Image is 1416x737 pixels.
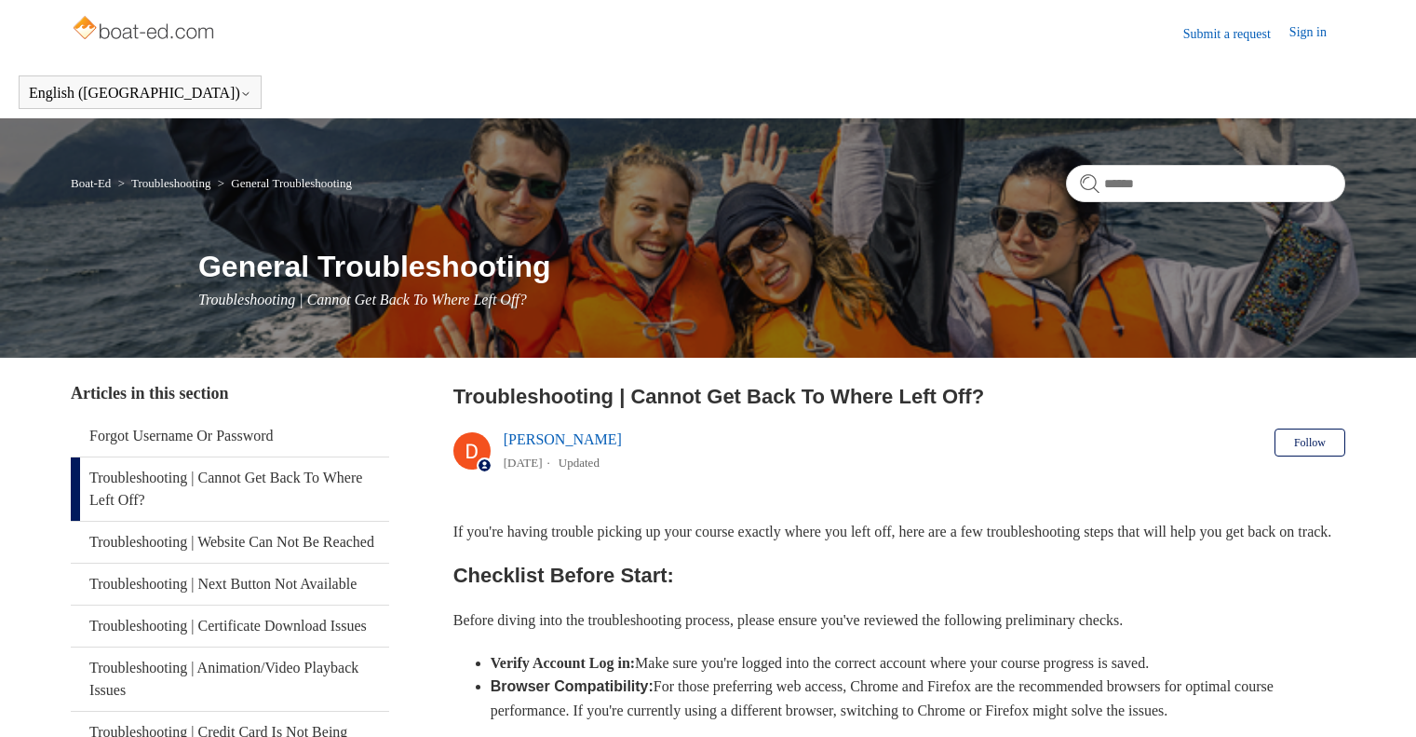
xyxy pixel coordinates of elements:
[71,457,389,521] a: Troubleshooting | Cannot Get Back To Where Left Off?
[71,11,219,48] img: Boat-Ed Help Center home page
[1274,429,1345,457] button: Follow Article
[71,176,111,190] a: Boat-Ed
[504,456,543,470] time: 05/14/2024, 16:31
[504,431,622,447] a: [PERSON_NAME]
[71,176,115,190] li: Boat-Ed
[453,381,1345,412] h2: Troubleshooting | Cannot Get Back To Where Left Off?
[131,176,210,190] a: Troubleshooting
[491,655,635,671] strong: Verify Account Log in:
[115,176,214,190] li: Troubleshooting
[71,648,389,711] a: Troubleshooting | Animation/Video Playback Issues
[198,244,1345,289] h1: General Troubleshooting
[559,456,600,470] li: Updated
[214,176,352,190] li: General Troubleshooting
[453,559,1345,592] h2: Checklist Before Start:
[453,520,1345,544] p: If you're having trouble picking up your course exactly where you left off, here are a few troubl...
[1183,24,1289,44] a: Submit a request
[71,564,389,605] a: Troubleshooting | Next Button Not Available
[71,384,228,403] span: Articles in this section
[231,176,352,190] a: General Troubleshooting
[491,678,654,694] strong: Browser Compatibility:
[1289,22,1345,45] a: Sign in
[71,522,389,563] a: Troubleshooting | Website Can Not Be Reached
[491,651,1345,676] li: Make sure you're logged into the correct account where your course progress is saved.
[29,85,251,102] button: English ([GEOGRAPHIC_DATA])
[71,416,389,457] a: Forgot Username Or Password
[198,292,527,307] span: Troubleshooting | Cannot Get Back To Where Left Off?
[491,675,1345,722] li: For those preferring web access, Chrome and Firefox are the recommended browsers for optimal cour...
[1066,165,1345,202] input: Search
[71,606,389,647] a: Troubleshooting | Certificate Download Issues
[453,608,1345,633] p: Before diving into the troubleshooting process, please ensure you've reviewed the following preli...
